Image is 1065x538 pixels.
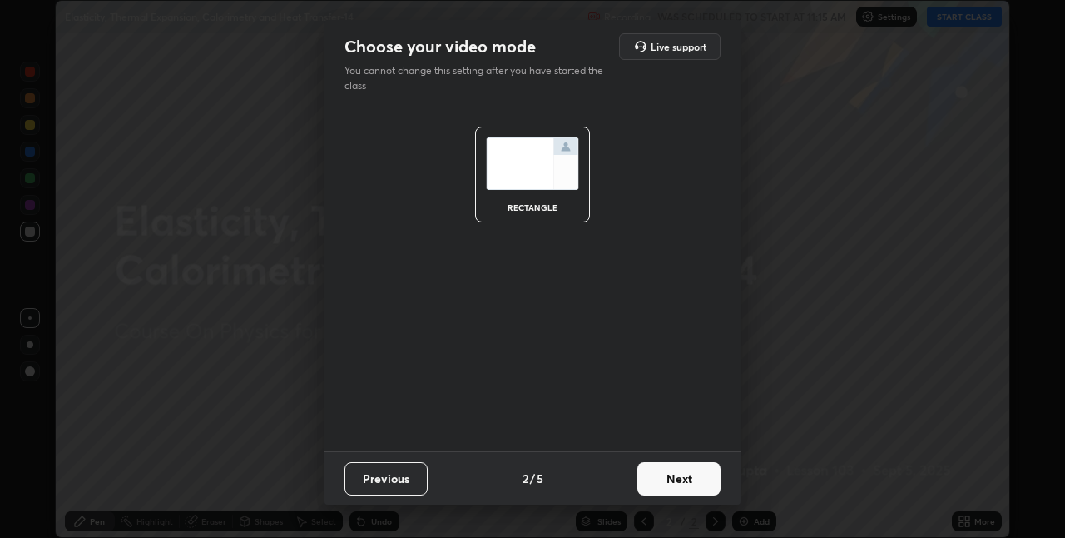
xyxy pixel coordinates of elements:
h4: 2 [523,470,528,487]
h2: Choose your video mode [344,36,536,57]
h5: Live support [651,42,706,52]
h4: 5 [537,470,543,487]
button: Previous [344,462,428,496]
button: Next [637,462,721,496]
h4: / [530,470,535,487]
img: normalScreenIcon.ae25ed63.svg [486,137,579,190]
p: You cannot change this setting after you have started the class [344,63,614,93]
div: rectangle [499,203,566,212]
